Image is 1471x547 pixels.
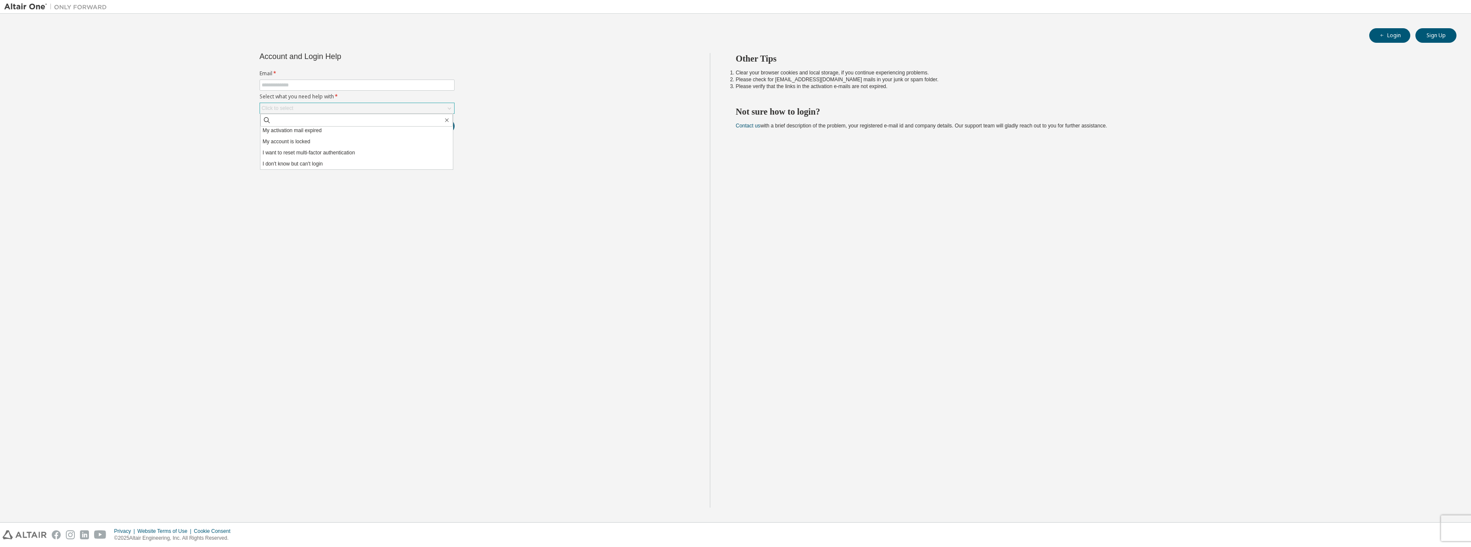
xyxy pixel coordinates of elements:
span: with a brief description of the problem, your registered e-mail id and company details. Our suppo... [736,123,1107,129]
div: Account and Login Help [260,53,416,60]
h2: Other Tips [736,53,1441,64]
li: Please check for [EMAIL_ADDRESS][DOMAIN_NAME] mails in your junk or spam folder. [736,76,1441,83]
img: instagram.svg [66,530,75,539]
div: Click to select [260,103,454,113]
label: Email [260,70,455,77]
img: linkedin.svg [80,530,89,539]
img: youtube.svg [94,530,106,539]
img: Altair One [4,3,111,11]
div: Click to select [262,105,293,112]
div: Website Terms of Use [137,528,194,535]
h2: Not sure how to login? [736,106,1441,117]
div: Cookie Consent [194,528,235,535]
img: facebook.svg [52,530,61,539]
button: Login [1369,28,1410,43]
a: Contact us [736,123,760,129]
div: Privacy [114,528,137,535]
li: My activation mail expired [260,125,453,136]
li: Please verify that the links in the activation e-mails are not expired. [736,83,1441,90]
li: Clear your browser cookies and local storage, if you continue experiencing problems. [736,69,1441,76]
button: Sign Up [1415,28,1456,43]
img: altair_logo.svg [3,530,47,539]
p: © 2025 Altair Engineering, Inc. All Rights Reserved. [114,535,236,542]
label: Select what you need help with [260,93,455,100]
